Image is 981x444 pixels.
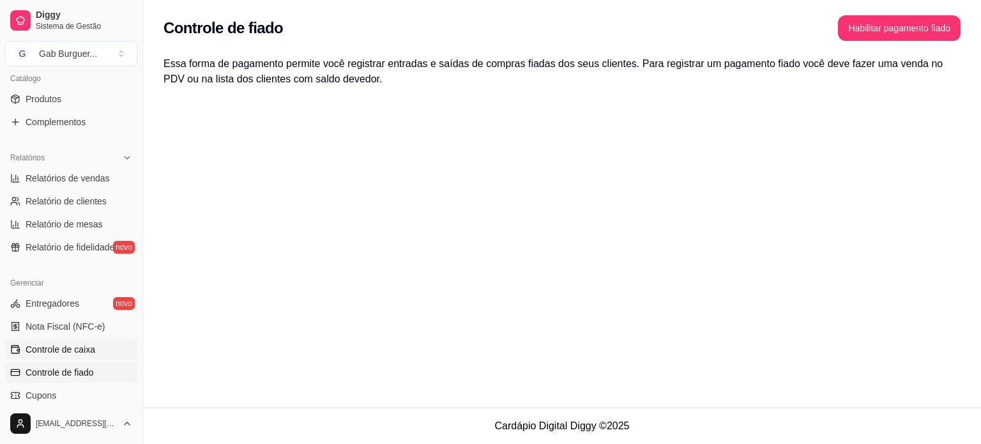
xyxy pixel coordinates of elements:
[10,153,45,163] span: Relatórios
[26,343,95,356] span: Controle de caixa
[5,273,137,293] div: Gerenciar
[36,418,117,429] span: [EMAIL_ADDRESS][DOMAIN_NAME]
[5,5,137,36] a: DiggySistema de Gestão
[26,366,94,379] span: Controle de fiado
[36,10,132,21] span: Diggy
[5,41,137,66] button: Select a team
[5,89,137,109] a: Produtos
[26,195,107,208] span: Relatório de clientes
[5,385,137,406] a: Cupons
[39,47,97,60] div: Gab Burguer ...
[5,339,137,360] a: Controle de caixa
[26,93,61,105] span: Produtos
[26,320,105,333] span: Nota Fiscal (NFC-e)
[5,112,137,132] a: Complementos
[26,241,114,254] span: Relatório de fidelidade
[5,214,137,234] a: Relatório de mesas
[5,168,137,188] a: Relatórios de vendas
[26,172,110,185] span: Relatórios de vendas
[5,237,137,257] a: Relatório de fidelidadenovo
[5,316,137,337] a: Nota Fiscal (NFC-e)
[5,191,137,211] a: Relatório de clientes
[26,389,56,402] span: Cupons
[26,116,86,128] span: Complementos
[143,408,981,444] footer: Cardápio Digital Diggy © 2025
[163,56,961,87] h3: Essa forma de pagamento permite você registrar entradas e saídas de compras fiadas dos seus clien...
[5,362,137,383] a: Controle de fiado
[163,18,283,38] h2: Controle de fiado
[16,47,29,60] span: G
[5,68,137,89] div: Catálogo
[26,297,79,310] span: Entregadores
[838,15,961,41] button: Habilitar pagamento fiado
[26,218,103,231] span: Relatório de mesas
[36,21,132,31] span: Sistema de Gestão
[5,408,137,439] button: [EMAIL_ADDRESS][DOMAIN_NAME]
[5,293,137,314] a: Entregadoresnovo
